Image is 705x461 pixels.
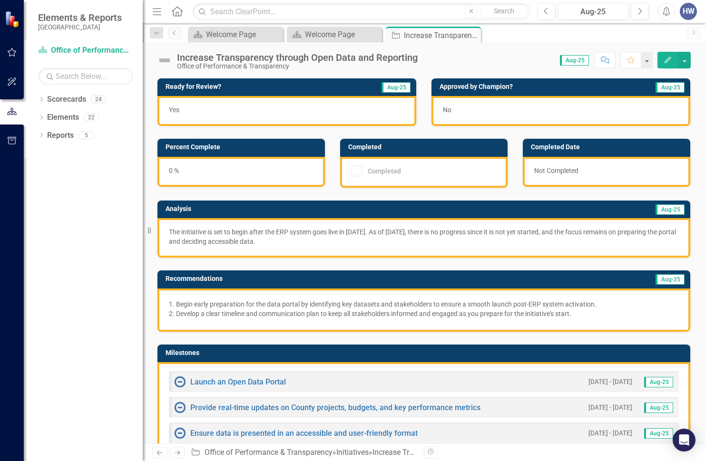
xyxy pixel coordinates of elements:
[176,299,679,309] p: Begin early preparation for the data portal by identifying key datasets and stakeholders to ensur...
[177,52,418,63] div: Increase Transparency through Open Data and Reporting
[166,205,405,212] h3: Analysis
[166,83,325,90] h3: Ready for Review?
[348,144,503,151] h3: Completed
[157,53,172,68] img: Not Defined
[166,275,507,282] h3: Recommendations
[494,7,514,15] span: Search
[174,402,186,413] img: No Information
[336,448,369,457] a: Initiatives
[558,3,628,20] button: Aug-25
[5,11,21,28] img: ClearPoint Strategy
[382,82,411,93] span: Aug-25
[289,29,380,40] a: Welcome Page
[561,6,625,18] div: Aug-25
[588,429,632,438] small: [DATE] - [DATE]
[38,68,133,85] input: Search Below...
[169,106,179,114] span: Yes
[190,377,286,386] a: Launch an Open Data Portal
[47,130,74,141] a: Reports
[588,377,632,386] small: [DATE] - [DATE]
[644,377,673,387] span: Aug-25
[190,403,480,412] a: Provide real-time updates on County projects, budgets, and key performance metrics
[305,29,380,40] div: Welcome Page
[531,144,685,151] h3: Completed Date
[193,3,530,20] input: Search ClearPoint...
[157,157,325,187] div: 0 %
[205,448,333,457] a: Office of Performance & Transparency
[91,96,106,104] div: 24
[206,29,281,40] div: Welcome Page
[190,29,281,40] a: Welcome Page
[673,429,695,451] div: Open Intercom Messenger
[166,349,685,356] h3: Milestones
[174,376,186,387] img: No Information
[440,83,614,90] h3: Approved by Champion?
[644,403,673,413] span: Aug-25
[38,45,133,56] a: Office of Performance & Transparency
[404,29,479,41] div: Increase Transparency through Open Data and Reporting
[656,274,685,285] span: Aug-25
[78,131,94,139] div: 5
[84,114,99,122] div: 22
[176,309,679,318] p: Develop a clear timeline and communication plan to keep all stakeholders informed and engaged as ...
[38,23,122,31] small: [GEOGRAPHIC_DATA]
[443,106,451,114] span: No
[166,144,320,151] h3: Percent Complete
[560,55,589,66] span: Aug-25
[47,112,79,123] a: Elements
[656,204,685,215] span: Aug-25
[480,5,528,18] button: Search
[38,12,122,23] span: Elements & Reports
[174,427,186,439] img: No Information
[191,447,417,458] div: » »
[177,63,418,70] div: Office of Performance & Transparency
[169,227,679,246] p: The initiative is set to begin after the ERP system goes live in [DATE]. As of [DATE], there is n...
[644,428,673,439] span: Aug-25
[190,429,418,438] a: Ensure data is presented in an accessible and user-friendly format
[47,94,86,105] a: Scorecards
[588,403,632,412] small: [DATE] - [DATE]
[523,157,690,187] div: Not Completed
[680,3,697,20] button: HW
[656,82,685,93] span: Aug-25
[372,448,563,457] div: Increase Transparency through Open Data and Reporting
